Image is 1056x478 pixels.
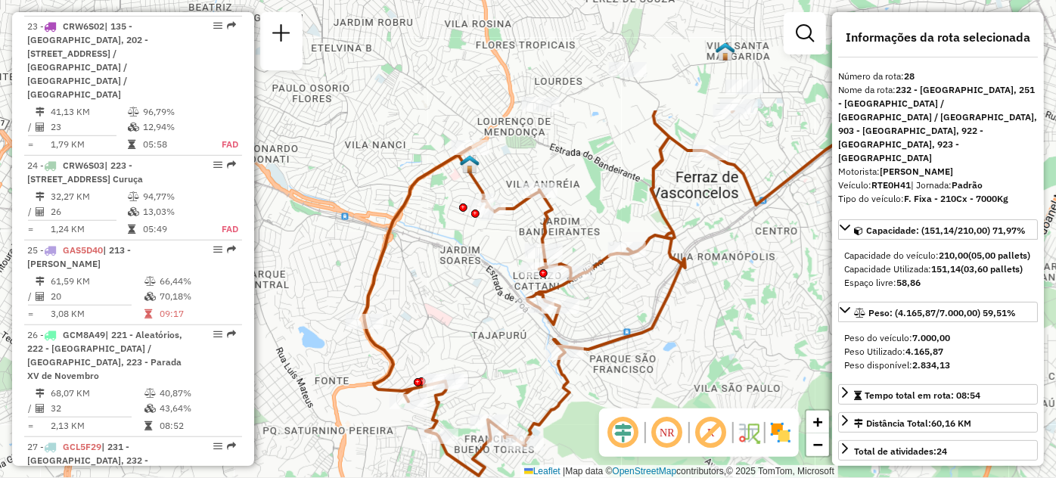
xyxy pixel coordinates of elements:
[520,465,838,478] div: Map data © contributors,© 2025 TomTom, Microsoft
[912,332,950,343] strong: 7.000,00
[266,18,297,52] a: Nova sessão e pesquisa
[27,289,35,304] td: /
[36,389,45,398] i: Distância Total
[737,421,761,445] img: Fluxo de ruas
[205,137,239,152] td: FAD
[524,466,561,476] a: Leaflet
[142,204,205,219] td: 13,03%
[838,412,1038,433] a: Distância Total:60,16 KM
[36,277,45,286] i: Distância Total
[27,329,182,381] span: | 221 - Aleatórios, 222 - [GEOGRAPHIC_DATA] / [GEOGRAPHIC_DATA], 223 - Parada XV de Novembro
[128,192,139,201] i: % de utilização do peso
[36,207,45,216] i: Total de Atividades
[144,277,156,286] i: % de utilização do peso
[128,107,139,116] i: % de utilização do peso
[952,179,983,191] strong: Padrão
[36,107,45,116] i: Distância Total
[142,137,205,152] td: 05:58
[27,20,148,100] span: | 135 - [GEOGRAPHIC_DATA], 202 - [STREET_ADDRESS] / [GEOGRAPHIC_DATA] / [GEOGRAPHIC_DATA] / [GEOG...
[50,418,144,433] td: 2,13 KM
[854,417,971,430] div: Distância Total:
[813,435,823,454] span: −
[50,222,127,237] td: 1,24 KM
[27,418,35,433] td: =
[968,250,1030,261] strong: (05,00 pallets)
[27,244,131,269] span: 25 -
[613,466,677,476] a: OpenStreetMap
[936,445,947,457] strong: 24
[128,140,135,149] i: Tempo total em rota
[838,302,1038,322] a: Peso: (4.165,87/7.000,00) 59,51%
[63,160,104,171] span: CRW6S03
[227,21,236,30] em: Rota exportada
[854,445,947,457] span: Total de atividades:
[159,289,235,304] td: 70,18%
[159,274,235,289] td: 66,44%
[50,386,144,401] td: 68,07 KM
[904,193,1008,204] strong: F. Fixa - 210Cx - 7000Kg
[813,412,823,431] span: +
[128,123,139,132] i: % de utilização da cubagem
[227,245,236,254] em: Rota exportada
[911,179,983,191] span: | Jornada:
[27,401,35,416] td: /
[227,330,236,339] em: Rota exportada
[838,219,1038,240] a: Capacidade: (151,14/210,00) 71,97%
[142,119,205,135] td: 12,94%
[790,18,820,48] a: Exibir filtros
[213,160,222,169] em: Opções
[844,332,950,343] span: Peso do veículo:
[769,421,793,445] img: Exibir/Ocultar setores
[838,192,1038,206] div: Tipo do veículo:
[142,104,205,119] td: 96,79%
[838,70,1038,83] div: Número da rota:
[838,30,1038,45] h4: Informações da rota selecionada
[27,20,148,100] span: 23 -
[912,359,950,371] strong: 2.834,13
[865,390,980,401] span: Tempo total em rota: 08:54
[868,307,1016,318] span: Peso: (4.165,87/7.000,00) 59,51%
[27,329,182,381] span: 26 -
[896,277,921,288] strong: 58,86
[605,414,641,451] span: Ocultar deslocamento
[27,160,143,185] span: | 223 - [STREET_ADDRESS] Curuça
[144,404,156,413] i: % de utilização da cubagem
[50,119,127,135] td: 23
[844,358,1032,372] div: Peso disponível:
[63,244,103,256] span: GAS5D40
[27,119,35,135] td: /
[159,418,235,433] td: 08:52
[838,243,1038,296] div: Capacidade: (151,14/210,00) 71,97%
[159,386,235,401] td: 40,87%
[227,160,236,169] em: Rota exportada
[931,263,961,275] strong: 151,14
[880,166,953,177] strong: [PERSON_NAME]
[63,329,105,340] span: GCM8A49
[144,421,152,430] i: Tempo total em rota
[806,433,829,456] a: Zoom out
[128,207,139,216] i: % de utilização da cubagem
[844,345,1032,358] div: Peso Utilizado:
[50,401,144,416] td: 32
[844,262,1032,276] div: Capacidade Utilizada:
[63,441,101,452] span: GCL5F29
[144,309,152,318] i: Tempo total em rota
[128,225,135,234] i: Tempo total em rota
[838,84,1037,163] strong: 232 - [GEOGRAPHIC_DATA], 251 - [GEOGRAPHIC_DATA] / [GEOGRAPHIC_DATA] / [GEOGRAPHIC_DATA], 903 - [...
[27,306,35,321] td: =
[144,292,156,301] i: % de utilização da cubagem
[36,404,45,413] i: Total de Atividades
[159,306,235,321] td: 09:17
[649,414,685,451] span: Ocultar NR
[838,440,1038,461] a: Total de atividades:24
[460,154,480,174] img: DS Teste
[213,245,222,254] em: Opções
[213,442,222,451] em: Opções
[939,250,968,261] strong: 210,00
[36,123,45,132] i: Total de Atividades
[50,137,127,152] td: 1,79 KM
[159,401,235,416] td: 43,64%
[63,20,104,32] span: CRW6S02
[27,222,35,237] td: =
[205,222,239,237] td: FAD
